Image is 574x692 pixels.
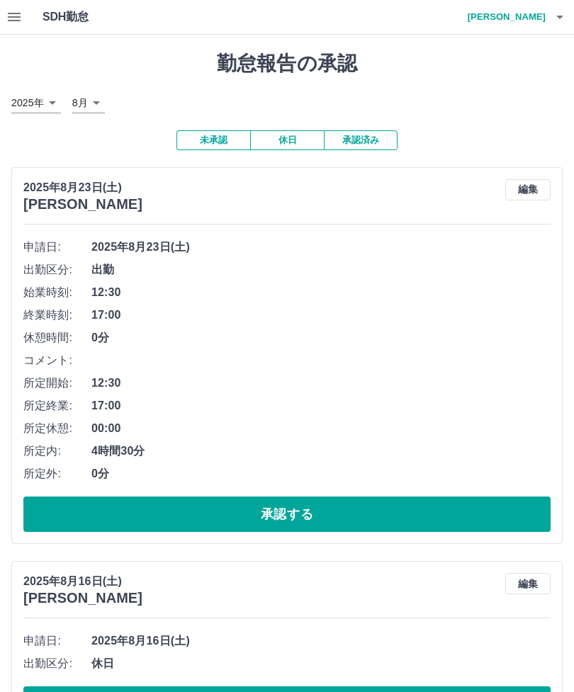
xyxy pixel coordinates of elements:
[23,284,91,301] span: 始業時刻:
[23,261,91,278] span: 出勤区分:
[23,465,91,482] span: 所定外:
[23,573,142,590] p: 2025年8月16日(土)
[23,655,91,672] span: 出勤区分:
[505,179,551,200] button: 編集
[23,443,91,460] span: 所定内:
[23,497,551,532] button: 承認する
[91,239,551,256] span: 2025年8月23日(土)
[91,284,551,301] span: 12:30
[23,420,91,437] span: 所定休憩:
[11,52,563,76] h1: 勤怠報告の承認
[91,261,551,278] span: 出勤
[23,329,91,346] span: 休憩時間:
[91,465,551,482] span: 0分
[91,420,551,437] span: 00:00
[324,130,398,150] button: 承認済み
[91,307,551,324] span: 17:00
[11,93,61,113] div: 2025年
[91,329,551,346] span: 0分
[23,375,91,392] span: 所定開始:
[23,397,91,414] span: 所定終業:
[91,375,551,392] span: 12:30
[23,633,91,650] span: 申請日:
[23,239,91,256] span: 申請日:
[23,196,142,212] h3: [PERSON_NAME]
[250,130,324,150] button: 休日
[91,633,551,650] span: 2025年8月16日(土)
[91,655,551,672] span: 休日
[72,93,105,113] div: 8月
[23,307,91,324] span: 終業時刻:
[91,443,551,460] span: 4時間30分
[23,590,142,606] h3: [PERSON_NAME]
[91,397,551,414] span: 17:00
[23,179,142,196] p: 2025年8月23日(土)
[505,573,551,594] button: 編集
[23,352,91,369] span: コメント:
[176,130,250,150] button: 未承認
